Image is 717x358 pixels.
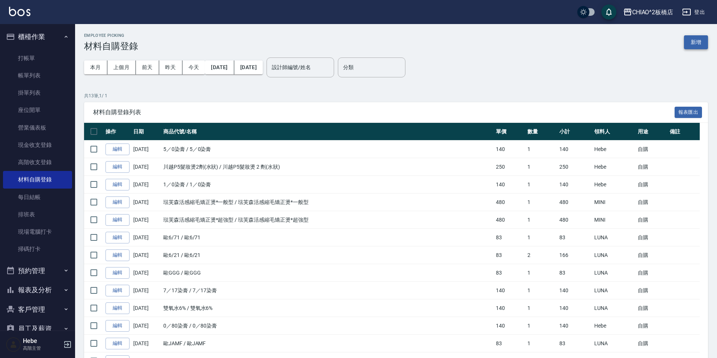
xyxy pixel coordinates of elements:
[592,211,636,229] td: MINI
[131,246,161,264] td: [DATE]
[526,335,557,352] td: 1
[668,123,700,140] th: 備註
[557,176,592,193] td: 140
[105,144,130,155] a: 編輯
[105,338,130,349] a: 編輯
[494,140,526,158] td: 140
[3,50,72,67] a: 打帳單
[526,158,557,176] td: 1
[684,38,708,45] a: 新增
[131,335,161,352] td: [DATE]
[131,176,161,193] td: [DATE]
[234,60,263,74] button: [DATE]
[3,119,72,136] a: 營業儀表板
[131,123,161,140] th: 日期
[3,206,72,223] a: 排班表
[3,101,72,119] a: 座位開單
[494,123,526,140] th: 單價
[84,60,107,74] button: 本月
[205,60,234,74] button: [DATE]
[105,320,130,332] a: 編輯
[636,140,668,158] td: 自購
[84,41,138,51] h3: 材料自購登錄
[3,280,72,300] button: 報表及分析
[526,123,557,140] th: 數量
[23,337,61,345] h5: Hebe
[592,123,636,140] th: 領料人
[131,158,161,176] td: [DATE]
[526,176,557,193] td: 1
[592,176,636,193] td: Hebe
[161,123,494,140] th: 商品代號/名稱
[636,299,668,317] td: 自購
[592,282,636,299] td: LUNA
[592,335,636,352] td: LUNA
[84,33,138,38] h2: Employee Picking
[592,193,636,211] td: MINI
[161,211,494,229] td: 琺芙森活感縮毛矯正燙*超強型 / 琺芙森活感縮毛矯正燙*超強型
[3,261,72,281] button: 預約管理
[161,193,494,211] td: 琺芙森活感縮毛矯正燙*一般型 / 琺芙森活感縮毛矯正燙*一般型
[526,282,557,299] td: 1
[601,5,616,20] button: save
[557,264,592,282] td: 83
[105,285,130,296] a: 編輯
[636,176,668,193] td: 自購
[632,8,673,17] div: CHIAO^2板橋店
[557,193,592,211] td: 480
[636,193,668,211] td: 自購
[136,60,159,74] button: 前天
[3,240,72,258] a: 掃碼打卡
[557,317,592,335] td: 140
[494,264,526,282] td: 83
[592,158,636,176] td: Hebe
[557,299,592,317] td: 140
[105,302,130,314] a: 編輯
[494,193,526,211] td: 480
[131,317,161,335] td: [DATE]
[526,229,557,246] td: 1
[159,60,182,74] button: 昨天
[105,232,130,243] a: 編輯
[6,337,21,352] img: Person
[161,158,494,176] td: 川越P5髮妝燙2劑(水狀) / 川越P5髮妝燙 2 劑(水狀)
[494,299,526,317] td: 140
[636,123,668,140] th: 用途
[494,335,526,352] td: 83
[161,140,494,158] td: 5／0染膏 / 5／0染膏
[105,267,130,279] a: 編輯
[105,179,130,190] a: 編輯
[636,282,668,299] td: 自購
[592,299,636,317] td: LUNA
[161,176,494,193] td: 1／0染膏 / 1／0染膏
[3,171,72,188] a: 材料自購登錄
[105,161,130,173] a: 編輯
[557,140,592,158] td: 140
[557,123,592,140] th: 小計
[9,7,30,16] img: Logo
[557,246,592,264] td: 166
[592,264,636,282] td: LUNA
[3,136,72,154] a: 現金收支登錄
[105,196,130,208] a: 編輯
[636,158,668,176] td: 自購
[3,300,72,319] button: 客戶管理
[23,345,61,352] p: 高階主管
[494,158,526,176] td: 250
[494,176,526,193] td: 140
[161,246,494,264] td: 歐6/21 / 歐6/21
[131,264,161,282] td: [DATE]
[3,223,72,240] a: 現場電腦打卡
[636,211,668,229] td: 自購
[131,282,161,299] td: [DATE]
[494,246,526,264] td: 83
[620,5,676,20] button: CHIAO^2板橋店
[592,317,636,335] td: Hebe
[161,282,494,299] td: 7／17染膏 / 7／17染膏
[557,158,592,176] td: 250
[494,229,526,246] td: 83
[494,317,526,335] td: 140
[182,60,205,74] button: 今天
[3,319,72,338] button: 員工及薪資
[161,229,494,246] td: 歐6/71 / 歐6/71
